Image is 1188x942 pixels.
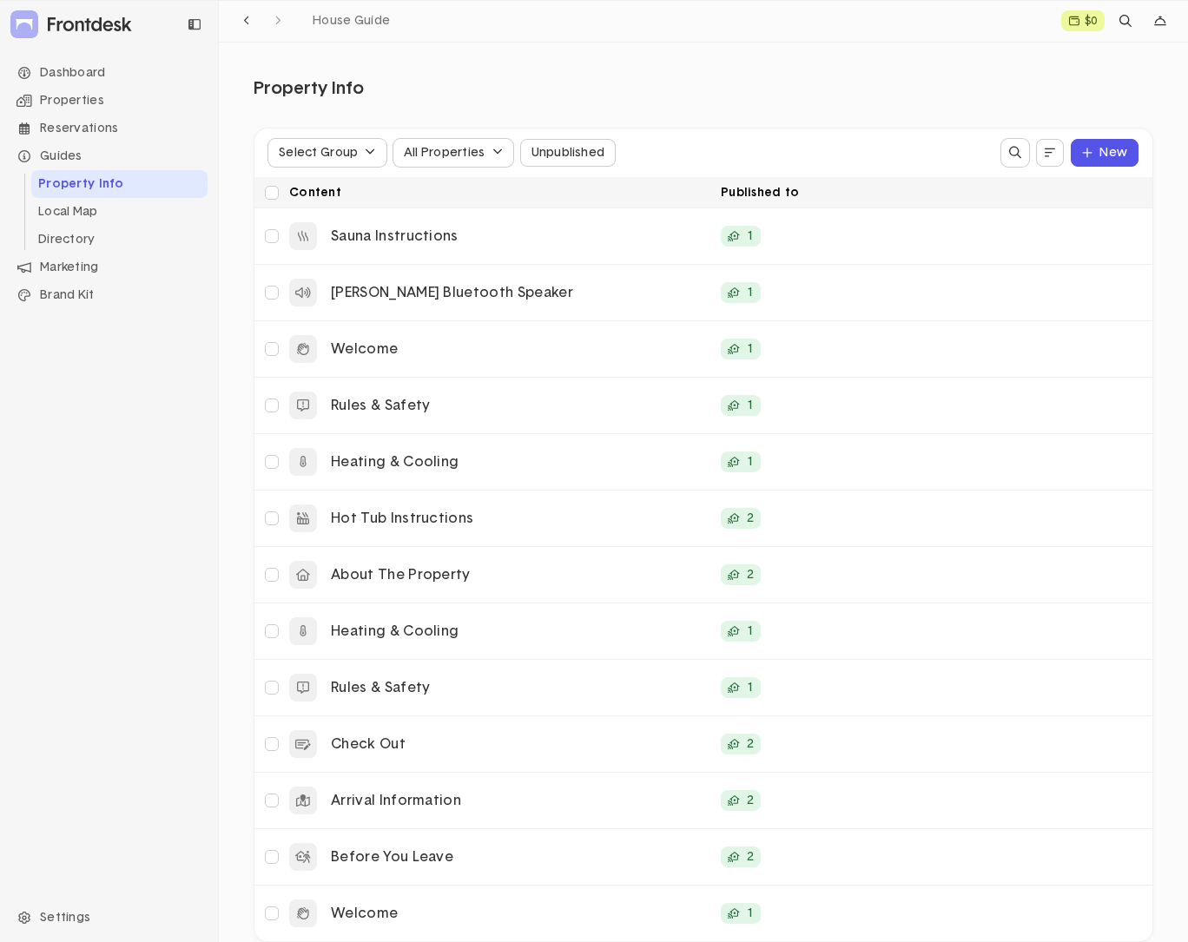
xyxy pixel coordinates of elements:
[10,281,208,309] li: Navigation item
[331,566,707,584] p: About The Property
[10,87,208,115] li: Navigation item
[1071,139,1138,167] button: New
[747,794,754,807] p: 2
[747,907,754,919] p: 1
[747,287,754,299] p: 1
[282,177,714,207] div: Content
[31,226,208,254] li: Directory
[747,738,754,750] p: 2
[10,142,208,254] li: Navigation item
[1036,139,1064,167] button: dropdown trigger
[10,254,208,281] li: Navigation item
[10,142,208,170] div: Guides
[747,569,754,581] p: 2
[1061,10,1105,31] a: $0
[520,139,616,167] button: Unpublished
[31,170,208,198] li: Property Info
[747,343,754,355] p: 1
[331,848,707,866] p: Before You Leave
[331,510,707,528] p: Hot Tub Instructions
[1146,7,1174,35] div: dropdown trigger
[714,177,1145,207] div: Published to
[747,399,754,412] p: 1
[10,59,208,87] li: Navigation item
[747,625,754,637] p: 1
[747,512,754,524] p: 2
[331,735,707,754] p: Check Out
[10,281,208,309] div: Brand Kit
[331,397,707,415] p: Rules & Safety
[10,115,208,142] li: Navigation item
[331,340,707,359] p: Welcome
[393,139,513,167] button: All Properties
[306,10,397,32] a: House Guide
[10,254,208,281] div: Marketing
[331,284,707,302] p: [PERSON_NAME] Bluetooth Speaker
[313,15,390,27] span: House Guide
[747,851,754,863] p: 2
[331,792,707,810] p: Arrival Information
[404,147,485,159] div: All Properties
[10,904,208,932] div: Settings
[254,77,364,100] p: Property Info
[331,453,707,471] p: Heating & Cooling
[268,139,386,167] button: Select Group
[747,230,754,242] p: 1
[10,59,208,87] div: Dashboard
[331,905,707,923] p: Welcome
[31,198,208,226] li: Local Map
[331,679,707,697] p: Rules & Safety
[331,227,707,246] p: Sauna Instructions
[10,115,208,142] div: Reservations
[747,682,754,694] p: 1
[10,87,208,115] div: Properties
[279,147,358,159] div: Select Group
[747,456,754,468] p: 1
[331,623,707,641] p: Heating & Cooling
